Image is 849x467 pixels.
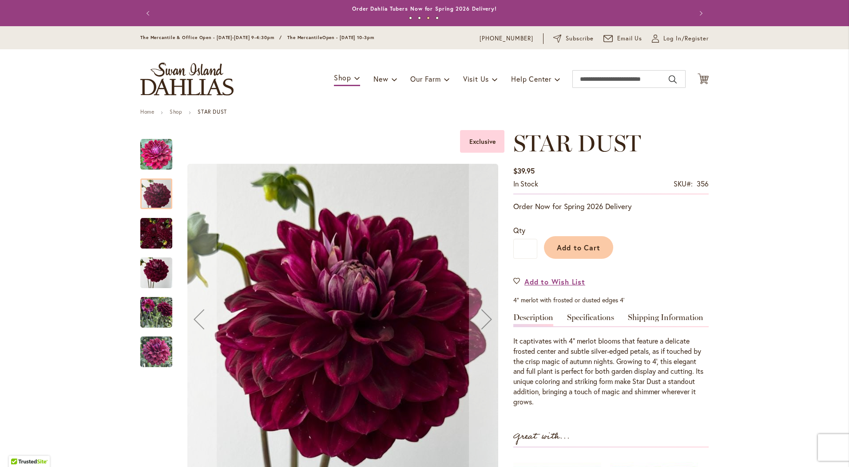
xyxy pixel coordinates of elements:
span: In stock [513,179,538,188]
div: STAR DUST [140,170,181,209]
span: Add to Wish List [524,277,585,287]
span: STAR DUST [513,129,641,157]
div: Exclusive [460,130,504,153]
img: STAR DUST [140,336,172,368]
a: Shipping Information [628,313,703,326]
button: Add to Cart [544,236,613,259]
span: The Mercantile & Office Open - [DATE]-[DATE] 9-4:30pm / The Mercantile [140,35,322,40]
a: [PHONE_NUMBER] [480,34,533,43]
a: store logo [140,63,234,95]
strong: Great with... [513,429,570,444]
img: STAR DUST [140,252,172,294]
div: Availability [513,179,538,189]
button: 2 of 4 [418,16,421,20]
button: 4 of 4 [436,16,439,20]
span: Subscribe [566,34,594,43]
img: STAR DUST [140,139,172,170]
p: Order Now for Spring 2026 Delivery [513,201,709,212]
strong: STAR DUST [198,108,226,115]
img: STAR DUST [140,218,172,249]
p: It captivates with 4” merlot blooms that feature a delicate frosted center and subtle silver-edge... [513,336,709,407]
span: Our Farm [410,74,440,83]
a: Log In/Register [652,34,709,43]
span: Add to Cart [557,243,601,252]
span: Qty [513,226,525,235]
img: STAR DUST [140,297,172,328]
div: STAR DUST [140,328,172,367]
div: STAR DUST [140,209,181,249]
a: Shop [170,108,182,115]
span: New [373,74,388,83]
a: Email Us [603,34,643,43]
button: Next [691,4,709,22]
a: Add to Wish List [513,277,585,287]
span: Visit Us [463,74,489,83]
strong: SKU [674,179,693,188]
div: STAR DUST [140,130,181,170]
a: Specifications [567,313,614,326]
button: Previous [140,4,158,22]
a: Home [140,108,154,115]
button: 3 of 4 [427,16,430,20]
iframe: Launch Accessibility Center [7,435,32,460]
span: Email Us [617,34,643,43]
a: Description [513,313,553,326]
div: STAR DUST [140,249,181,288]
p: 4” merlot with frosted or dusted edges 4’ [513,296,709,305]
div: STAR DUST [140,288,181,328]
div: Detailed Product Info [513,313,709,407]
span: Help Center [511,74,551,83]
span: Open - [DATE] 10-3pm [322,35,374,40]
div: 356 [697,179,709,189]
span: Shop [334,73,351,82]
span: $39.95 [513,166,535,175]
a: Order Dahlia Tubers Now for Spring 2026 Delivery! [352,5,497,12]
a: Subscribe [553,34,594,43]
span: Log In/Register [663,34,709,43]
button: 1 of 4 [409,16,412,20]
